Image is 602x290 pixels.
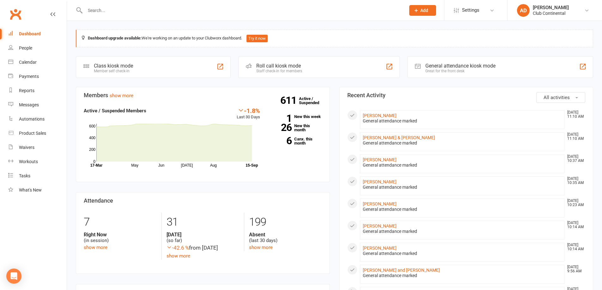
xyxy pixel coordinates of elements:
div: Great for the front desk [425,69,496,73]
div: from [DATE] [167,244,239,252]
a: Automations [8,112,67,126]
div: Roll call kiosk mode [256,63,302,69]
div: Staff check-in for members [256,69,302,73]
a: [PERSON_NAME] [363,246,397,251]
div: 199 [249,213,322,232]
time: [DATE] 11:10 AM [564,110,585,119]
div: Messages [19,102,39,107]
div: Automations [19,116,45,121]
a: 611Active / Suspended [299,92,327,109]
div: General attendance marked [363,140,562,146]
div: Workouts [19,159,38,164]
div: General attendance marked [363,163,562,168]
a: show more [167,253,190,259]
a: Clubworx [8,6,23,22]
a: Waivers [8,140,67,155]
time: [DATE] 10:14 AM [564,243,585,251]
div: Waivers [19,145,34,150]
button: Add [409,5,436,16]
span: Add [420,8,428,13]
div: 7 [84,213,157,232]
div: 31 [167,213,239,232]
button: Try it now [246,35,268,42]
div: We're working on an update to your Clubworx dashboard. [76,30,593,47]
div: -1.8% [237,107,260,114]
a: show more [110,93,133,98]
div: AD [517,4,530,17]
strong: 26 [270,123,292,132]
div: (so far) [167,232,239,244]
strong: Active / Suspended Members [84,108,146,114]
div: [PERSON_NAME] [533,5,569,10]
time: [DATE] 10:23 AM [564,199,585,207]
span: -42.6 % [167,245,189,251]
strong: 1 [270,114,292,123]
strong: [DATE] [167,232,239,238]
a: [PERSON_NAME] [363,201,397,206]
a: show more [249,245,273,250]
a: Product Sales [8,126,67,140]
div: Product Sales [19,131,46,136]
time: [DATE] 11:10 AM [564,133,585,141]
div: Tasks [19,173,30,178]
input: Search... [83,6,401,15]
time: [DATE] 10:37 AM [564,155,585,163]
a: [PERSON_NAME] [363,157,397,162]
a: Payments [8,69,67,84]
div: Member self check-in [94,69,133,73]
a: Workouts [8,155,67,169]
div: People [19,45,32,50]
div: General attendance marked [363,229,562,234]
div: (in session) [84,232,157,244]
div: General attendance kiosk mode [425,63,496,69]
div: Open Intercom Messenger [6,269,21,284]
span: All activities [544,95,570,100]
strong: Right Now [84,232,157,238]
a: Messages [8,98,67,112]
div: General attendance marked [363,273,562,278]
time: [DATE] 10:14 AM [564,221,585,229]
div: Class kiosk mode [94,63,133,69]
strong: 6 [270,136,292,145]
div: Payments [19,74,39,79]
a: [PERSON_NAME] and [PERSON_NAME] [363,268,440,273]
a: [PERSON_NAME] & [PERSON_NAME] [363,135,435,140]
div: Calendar [19,60,37,65]
div: Dashboard [19,31,41,36]
h3: Recent Activity [347,92,586,98]
a: People [8,41,67,55]
a: 1New this week [270,115,322,119]
h3: Attendance [84,198,322,204]
div: Club Continental [533,10,569,16]
h3: Members [84,92,322,98]
div: What's New [19,187,42,192]
strong: Dashboard upgrade available: [88,36,142,40]
div: General attendance marked [363,118,562,124]
span: Settings [462,3,479,17]
div: (last 30 days) [249,232,322,244]
strong: 611 [280,96,299,105]
a: [PERSON_NAME] [363,179,397,184]
a: [PERSON_NAME] [363,223,397,228]
a: 26New this month [270,124,322,132]
a: Tasks [8,169,67,183]
a: 6Canx. this month [270,137,322,145]
time: [DATE] 9:56 AM [564,265,585,273]
div: Reports [19,88,34,93]
a: What's New [8,183,67,197]
a: Calendar [8,55,67,69]
a: Dashboard [8,27,67,41]
a: Reports [8,84,67,98]
strong: Absent [249,232,322,238]
a: show more [84,245,107,250]
div: General attendance marked [363,251,562,256]
time: [DATE] 10:35 AM [564,177,585,185]
div: Last 30 Days [237,107,260,121]
button: All activities [536,92,585,103]
div: General attendance marked [363,207,562,212]
div: General attendance marked [363,185,562,190]
a: [PERSON_NAME] [363,113,397,118]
